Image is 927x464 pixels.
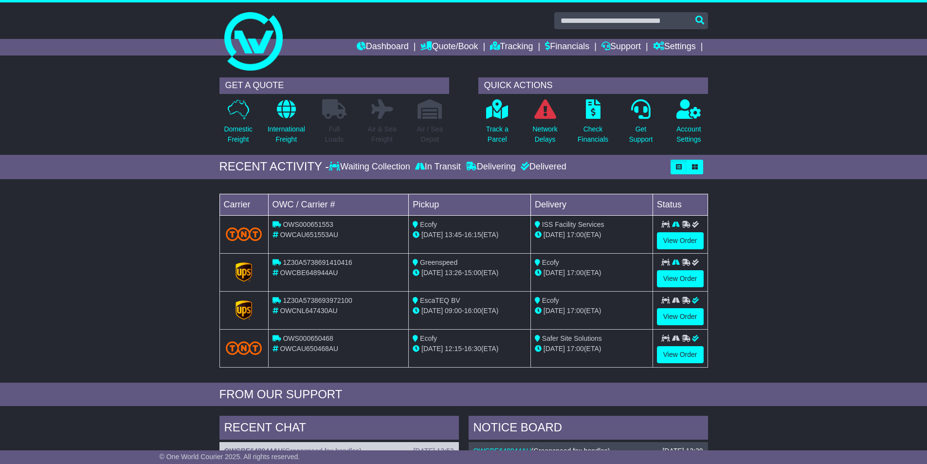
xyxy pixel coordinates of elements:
[280,345,338,353] span: OWCAU650468AU
[224,124,252,145] p: Domestic Freight
[464,345,481,353] span: 16:30
[601,39,641,56] a: Support
[285,447,360,455] span: Greenspeed fox handles
[542,297,559,304] span: Ecofy
[413,306,527,316] div: - (ETA)
[653,39,696,56] a: Settings
[421,345,443,353] span: [DATE]
[530,194,653,215] td: Delivery
[486,124,509,145] p: Track a Parcel
[219,194,268,215] td: Carrier
[535,268,649,278] div: (ETA)
[224,447,454,455] div: ( )
[473,447,531,455] a: OWCBE648944AU
[421,269,443,277] span: [DATE]
[280,269,338,277] span: OWCBE648944AU
[532,124,557,145] p: Network Delays
[224,447,283,455] a: OWCBE648944AU
[420,334,437,342] span: Ecofy
[657,232,704,249] a: View Order
[280,307,337,315] span: OWCNL647430AU
[445,231,462,239] span: 13:45
[420,259,457,266] span: Greenspeed
[544,307,565,315] span: [DATE]
[628,99,653,150] a: GetSupport
[283,259,352,266] span: 1Z30A5738691410416
[357,39,409,56] a: Dashboard
[280,231,338,239] span: OWCAU651553AU
[420,221,437,228] span: Ecofy
[676,99,702,150] a: AccountSettings
[413,344,527,354] div: - (ETA)
[486,99,509,150] a: Track aParcel
[445,345,462,353] span: 12:15
[490,39,533,56] a: Tracking
[420,297,460,304] span: EscaTEQ BV
[445,269,462,277] span: 13:26
[268,194,409,215] td: OWC / Carrier #
[420,39,478,56] a: Quote/Book
[544,231,565,239] span: [DATE]
[542,334,602,342] span: Safer Site Solutions
[629,124,653,145] p: Get Support
[236,262,252,282] img: GetCarrierServiceLogo
[567,231,584,239] span: 17:00
[219,388,708,402] div: FROM OUR SUPPORT
[463,162,518,172] div: Delivering
[160,453,300,461] span: © One World Courier 2025. All rights reserved.
[545,39,589,56] a: Financials
[544,269,565,277] span: [DATE]
[283,334,333,342] span: OWS000650468
[542,259,559,266] span: Ecofy
[657,308,704,325] a: View Order
[567,269,584,277] span: 17:00
[464,307,481,315] span: 16:00
[223,99,253,150] a: DomesticFreight
[535,230,649,240] div: (ETA)
[368,124,397,145] p: Air & Sea Freight
[236,300,252,320] img: GetCarrierServiceLogo
[283,221,333,228] span: OWS000651553
[578,124,608,145] p: Check Financials
[544,345,565,353] span: [DATE]
[226,341,262,354] img: TNT_Domestic.png
[409,194,531,215] td: Pickup
[268,124,305,145] p: International Freight
[464,269,481,277] span: 15:00
[676,124,701,145] p: Account Settings
[577,99,609,150] a: CheckFinancials
[322,124,346,145] p: Full Loads
[219,160,329,174] div: RECENT ACTIVITY -
[421,231,443,239] span: [DATE]
[478,77,708,94] div: QUICK ACTIONS
[535,344,649,354] div: (ETA)
[421,307,443,315] span: [DATE]
[567,307,584,315] span: 17:00
[518,162,566,172] div: Delivered
[413,230,527,240] div: - (ETA)
[413,162,463,172] div: In Transit
[657,270,704,287] a: View Order
[535,306,649,316] div: (ETA)
[657,346,704,363] a: View Order
[445,307,462,315] span: 09:00
[413,268,527,278] div: - (ETA)
[267,99,306,150] a: InternationalFreight
[417,124,443,145] p: Air / Sea Depot
[413,447,454,455] div: [DATE] 13:52
[283,297,352,304] span: 1Z30A5738693972100
[653,194,708,215] td: Status
[329,162,412,172] div: Waiting Collection
[469,416,708,442] div: NOTICE BOARD
[226,227,262,241] img: TNT_Domestic.png
[542,221,604,228] span: ISS Facility Services
[662,447,703,455] div: [DATE] 13:30
[533,447,608,455] span: Greenspeed fox handles
[464,231,481,239] span: 16:15
[567,345,584,353] span: 17:00
[473,447,703,455] div: ( )
[219,77,449,94] div: GET A QUOTE
[532,99,558,150] a: NetworkDelays
[219,416,459,442] div: RECENT CHAT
